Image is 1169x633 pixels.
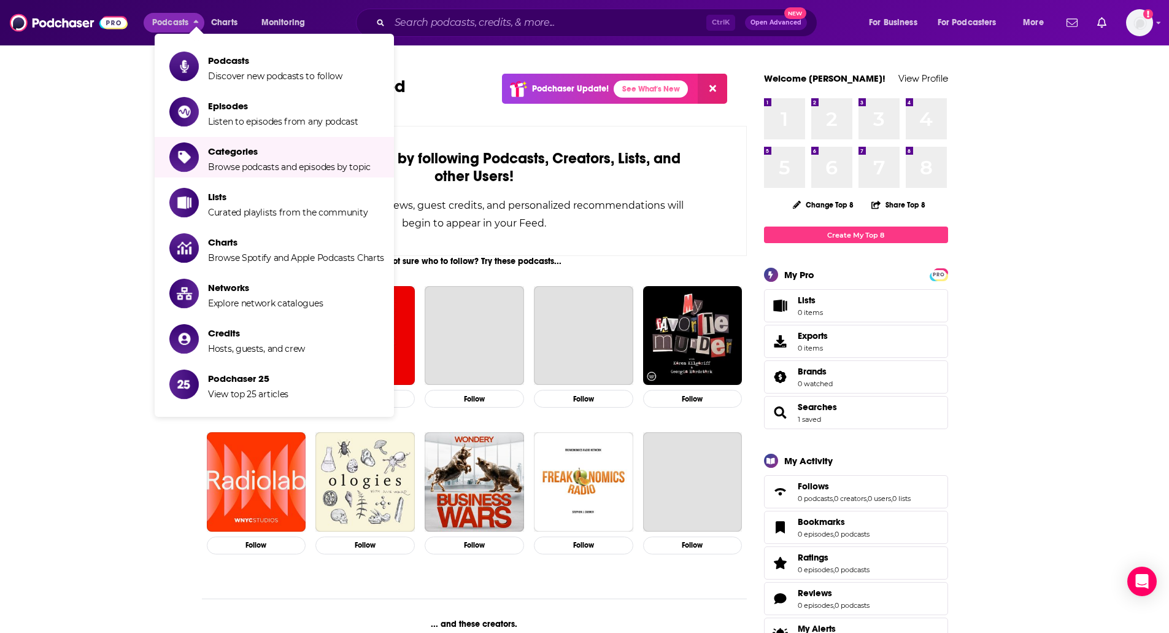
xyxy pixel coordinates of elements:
[208,373,288,384] span: Podchaser 25
[211,14,237,31] span: Charts
[1092,12,1111,33] a: Show notifications dropdown
[207,432,306,532] img: Radiolab
[898,72,948,84] a: View Profile
[938,14,997,31] span: For Podcasters
[768,483,793,500] a: Follows
[1143,9,1153,19] svg: Add a profile image
[264,150,685,185] div: by following Podcasts, Creators, Lists, and other Users!
[798,565,833,574] a: 0 episodes
[798,402,837,413] span: Searches
[534,537,633,554] button: Follow
[208,55,342,66] span: Podcasts
[784,455,833,467] div: My Activity
[208,207,368,218] span: Curated playlists from the community
[835,565,870,574] a: 0 podcasts
[208,191,368,203] span: Lists
[534,432,633,532] img: Freakonomics Radio
[833,601,835,610] span: ,
[643,432,743,532] a: TED Talks Daily
[798,588,832,599] span: Reviews
[208,161,371,173] span: Browse podcasts and episodes by topic
[768,404,793,421] a: Searches
[784,7,806,19] span: New
[261,14,305,31] span: Monitoring
[930,13,1014,33] button: open menu
[798,588,870,599] a: Reviews
[202,256,747,266] div: Not sure who to follow? Try these podcasts...
[764,582,948,615] span: Reviews
[764,227,948,243] a: Create My Top 8
[764,546,948,580] span: Ratings
[798,516,845,527] span: Bookmarks
[764,325,948,358] a: Exports
[764,72,885,84] a: Welcome [PERSON_NAME]!
[534,286,633,386] a: The Daily
[208,343,305,354] span: Hosts, guests, and crew
[208,252,384,263] span: Browse Spotify and Apple Podcasts Charts
[208,71,342,82] span: Discover new podcasts to follow
[144,13,204,33] button: close menu
[768,554,793,572] a: Ratings
[643,390,743,408] button: Follow
[764,396,948,429] span: Searches
[868,494,891,503] a: 0 users
[208,389,288,400] span: View top 25 articles
[785,197,862,212] button: Change Top 8
[1023,14,1044,31] span: More
[1062,12,1082,33] a: Show notifications dropdown
[1126,9,1153,36] img: User Profile
[834,494,866,503] a: 0 creators
[798,481,829,492] span: Follows
[798,601,833,610] a: 0 episodes
[768,333,793,350] span: Exports
[315,432,415,532] img: Ologies with Alie Ward
[798,552,870,563] a: Ratings
[932,270,946,279] span: PRO
[390,13,706,33] input: Search podcasts, credits, & more...
[207,537,306,554] button: Follow
[798,330,828,341] span: Exports
[208,100,358,112] span: Episodes
[798,494,833,503] a: 0 podcasts
[798,295,823,306] span: Lists
[764,360,948,394] span: Brands
[425,286,524,386] a: Planet Money
[798,530,833,538] a: 0 episodes
[10,11,128,34] a: Podchaser - Follow, Share and Rate Podcasts
[866,494,868,503] span: ,
[706,15,735,31] span: Ctrl K
[768,297,793,314] span: Lists
[643,537,743,554] button: Follow
[425,432,524,532] img: Business Wars
[202,619,747,629] div: ... and these creators.
[368,9,829,37] div: Search podcasts, credits, & more...
[768,368,793,386] a: Brands
[798,366,833,377] a: Brands
[425,537,524,554] button: Follow
[532,83,609,94] p: Podchaser Update!
[932,270,946,279] a: PRO
[798,295,816,306] span: Lists
[798,308,823,317] span: 0 items
[891,494,892,503] span: ,
[833,494,834,503] span: ,
[643,286,743,386] img: My Favorite Murder with Karen Kilgariff and Georgia Hardstark
[208,236,384,248] span: Charts
[208,282,323,293] span: Networks
[764,289,948,322] a: Lists
[860,13,933,33] button: open menu
[768,519,793,536] a: Bookmarks
[835,530,870,538] a: 0 podcasts
[208,116,358,127] span: Listen to episodes from any podcast
[152,14,188,31] span: Podcasts
[203,13,245,33] a: Charts
[534,390,633,408] button: Follow
[871,193,926,217] button: Share Top 8
[315,537,415,554] button: Follow
[833,565,835,574] span: ,
[253,13,321,33] button: open menu
[768,590,793,607] a: Reviews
